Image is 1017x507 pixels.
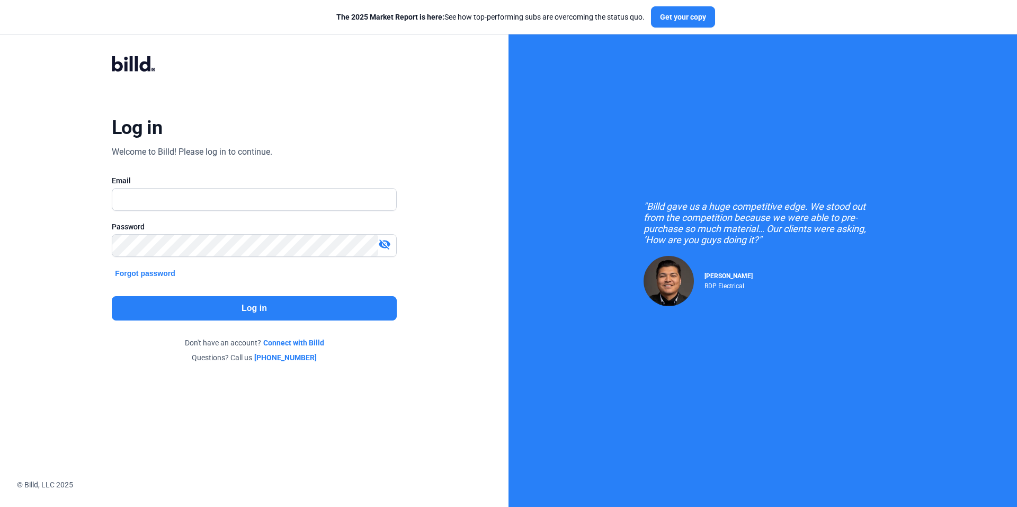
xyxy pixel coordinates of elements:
span: [PERSON_NAME] [704,272,753,280]
div: Welcome to Billd! Please log in to continue. [112,146,272,158]
button: Log in [112,296,397,321]
div: Password [112,221,397,232]
button: Get your copy [651,6,715,28]
a: Connect with Billd [263,337,324,348]
span: The 2025 Market Report is here: [336,13,444,21]
div: Log in [112,116,162,139]
img: Raul Pacheco [644,256,694,306]
div: Questions? Call us [112,352,397,363]
div: Don't have an account? [112,337,397,348]
button: Forgot password [112,268,179,279]
a: [PHONE_NUMBER] [254,352,317,363]
div: "Billd gave us a huge competitive edge. We stood out from the competition because we were able to... [644,201,882,245]
div: See how top-performing subs are overcoming the status quo. [336,12,645,22]
div: Email [112,175,397,186]
div: RDP Electrical [704,280,753,290]
mat-icon: visibility_off [378,238,391,251]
